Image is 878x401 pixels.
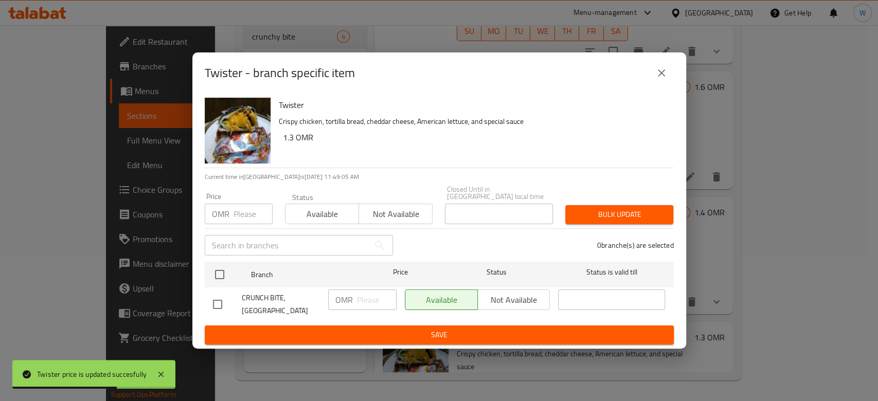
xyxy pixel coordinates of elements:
[279,98,666,112] h6: Twister
[234,204,273,224] input: Please enter price
[565,205,673,224] button: Bulk update
[357,289,397,310] input: Please enter price
[335,294,353,306] p: OMR
[205,172,674,181] p: Current time in [GEOGRAPHIC_DATA] is [DATE] 11:49:05 AM
[443,266,550,279] span: Status
[279,115,666,128] p: Crispy chicken, tortilla bread, cheddar cheese, American lettuce, and special sauce
[574,208,665,221] span: Bulk update
[363,207,428,222] span: Not available
[205,65,355,81] h2: Twister - branch specific item
[283,130,666,144] h6: 1.3 OMR
[205,325,674,344] button: Save
[251,268,358,281] span: Branch
[212,208,229,220] p: OMR
[205,235,369,256] input: Search in branches
[649,61,674,85] button: close
[597,240,674,250] p: 0 branche(s) are selected
[242,291,320,317] span: CRUNCH BITE, [GEOGRAPHIC_DATA]
[205,98,271,163] img: Twister
[213,329,666,341] span: Save
[37,369,147,380] div: Twister price is updated succesfully
[366,266,435,279] span: Price
[285,204,359,224] button: Available
[558,266,665,279] span: Status is valid till
[290,207,355,222] span: Available
[359,204,433,224] button: Not available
